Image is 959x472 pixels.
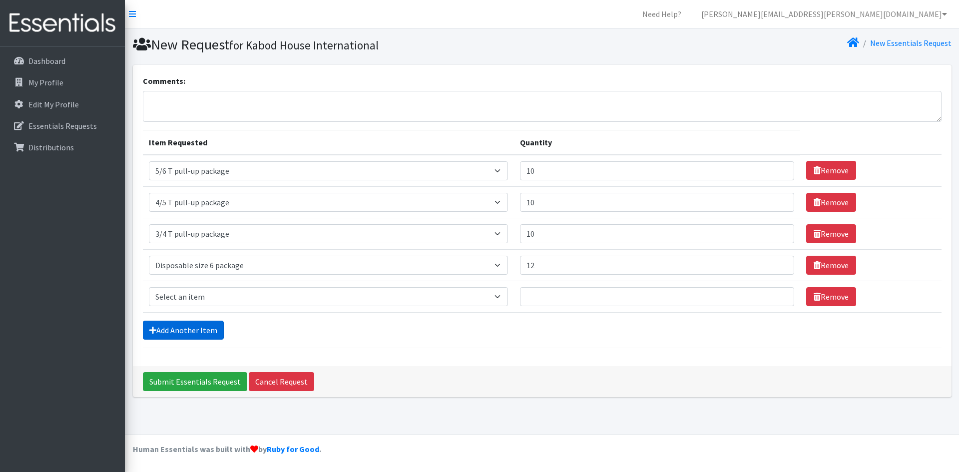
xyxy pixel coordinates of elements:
p: Essentials Requests [28,121,97,131]
input: Submit Essentials Request [143,372,247,391]
label: Comments: [143,75,185,87]
a: Dashboard [4,51,121,71]
a: New Essentials Request [870,38,952,48]
small: for Kabod House International [229,38,379,52]
a: Remove [806,193,856,212]
p: My Profile [28,77,63,87]
a: My Profile [4,72,121,92]
h1: New Request [133,36,538,53]
a: [PERSON_NAME][EMAIL_ADDRESS][PERSON_NAME][DOMAIN_NAME] [693,4,955,24]
p: Edit My Profile [28,99,79,109]
a: Remove [806,224,856,243]
a: Cancel Request [249,372,314,391]
a: Need Help? [634,4,689,24]
a: Essentials Requests [4,116,121,136]
a: Remove [806,287,856,306]
a: Add Another Item [143,321,224,340]
p: Distributions [28,142,74,152]
th: Quantity [514,130,800,155]
a: Distributions [4,137,121,157]
a: Remove [806,256,856,275]
a: Remove [806,161,856,180]
strong: Human Essentials was built with by . [133,444,321,454]
img: HumanEssentials [4,6,121,40]
a: Ruby for Good [267,444,319,454]
th: Item Requested [143,130,514,155]
p: Dashboard [28,56,65,66]
a: Edit My Profile [4,94,121,114]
